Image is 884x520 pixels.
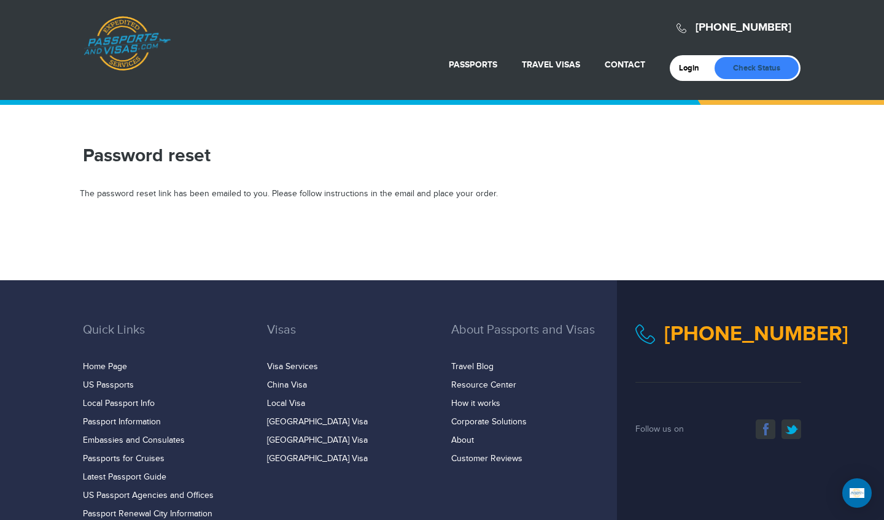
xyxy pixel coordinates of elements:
[449,59,497,70] a: Passports
[83,472,166,482] a: Latest Passport Guide
[635,424,684,434] span: Follow us on
[80,188,804,201] div: The password reset link has been emailed to you. Please follow instructions in the email and plac...
[522,59,580,70] a: Travel Visas
[83,454,165,464] a: Passports for Cruises
[83,16,171,71] a: Passports & [DOMAIN_NAME]
[267,399,305,408] a: Local Visa
[267,323,433,355] h3: Visas
[842,478,872,508] div: Open Intercom Messenger
[267,454,368,464] a: [GEOGRAPHIC_DATA] Visa
[756,419,775,439] a: facebook
[451,362,494,372] a: Travel Blog
[83,362,127,372] a: Home Page
[451,380,516,390] a: Resource Center
[696,21,791,34] a: [PHONE_NUMBER]
[83,435,185,445] a: Embassies and Consulates
[605,59,645,70] a: Contact
[83,417,161,427] a: Passport Information
[83,399,155,408] a: Local Passport Info
[267,362,318,372] a: Visa Services
[451,454,522,464] a: Customer Reviews
[451,323,617,355] h3: About Passports and Visas
[715,57,799,79] a: Check Status
[451,399,500,408] a: How it works
[781,419,801,439] a: twitter
[83,145,617,167] h1: Password reset
[83,323,249,355] h3: Quick Links
[83,509,212,519] a: Passport Renewal City Information
[267,435,368,445] a: [GEOGRAPHIC_DATA] Visa
[451,417,527,427] a: Corporate Solutions
[664,321,848,346] a: [PHONE_NUMBER]
[83,491,214,500] a: US Passport Agencies and Offices
[679,63,708,73] a: Login
[83,380,134,390] a: US Passports
[267,380,307,390] a: China Visa
[451,435,474,445] a: About
[267,417,368,427] a: [GEOGRAPHIC_DATA] Visa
